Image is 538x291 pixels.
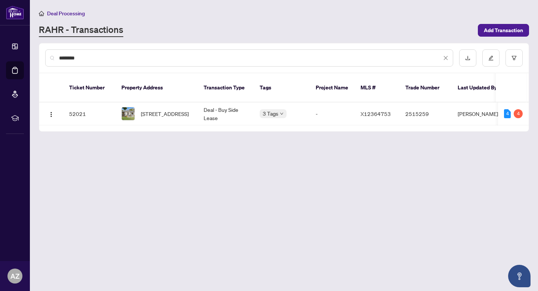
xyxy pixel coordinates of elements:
span: download [465,55,470,61]
button: Add Transaction [478,24,529,37]
span: close [443,55,448,61]
span: [STREET_ADDRESS] [141,110,189,118]
button: download [459,49,476,67]
th: MLS # [355,73,399,102]
th: Trade Number [399,73,452,102]
button: edit [482,49,500,67]
th: Tags [254,73,310,102]
th: Transaction Type [198,73,254,102]
span: down [280,112,284,116]
span: Deal Processing [47,10,85,17]
td: [PERSON_NAME] [452,102,508,125]
th: Ticket Number [63,73,115,102]
div: 4 [514,109,523,118]
span: Add Transaction [484,24,523,36]
span: X12364753 [361,110,391,117]
div: 4 [504,109,511,118]
img: logo [6,6,24,19]
td: 2515259 [399,102,452,125]
span: home [39,11,44,16]
th: Last Updated By [452,73,508,102]
span: edit [488,55,494,61]
th: Project Name [310,73,355,102]
img: thumbnail-img [122,107,134,120]
th: Property Address [115,73,198,102]
td: - [310,102,355,125]
span: filter [511,55,517,61]
span: 3 Tags [263,109,278,118]
td: 52021 [63,102,115,125]
button: Logo [45,108,57,120]
button: Open asap [508,265,531,287]
td: Deal - Buy Side Lease [198,102,254,125]
img: Logo [48,111,54,117]
button: filter [505,49,523,67]
a: RAHR - Transactions [39,24,123,37]
span: AZ [10,271,19,281]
